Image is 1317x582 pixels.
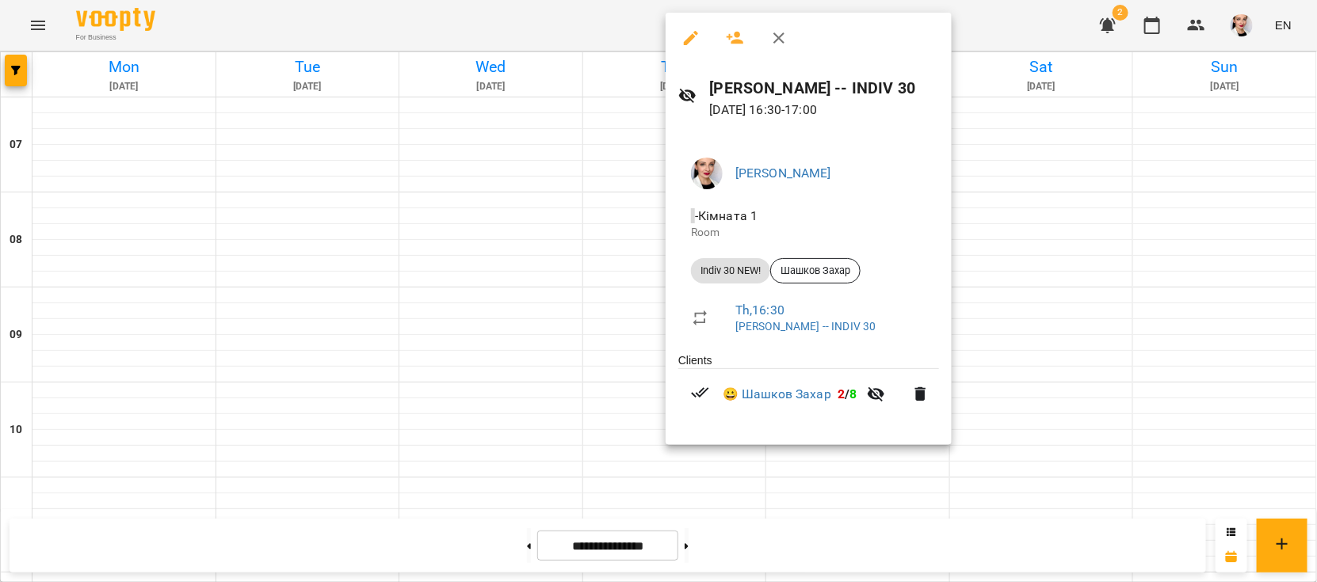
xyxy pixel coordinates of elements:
span: 2 [838,386,845,401]
ul: Clients [678,352,939,426]
svg: Paid [691,383,710,402]
h6: [PERSON_NAME] -- INDIV 30 [710,76,940,101]
a: 😀 Шашков Захар [723,385,831,404]
a: [PERSON_NAME] -- INDIV 30 [735,320,876,333]
span: 8 [849,386,857,401]
span: Шашков Захар [771,264,860,278]
a: [PERSON_NAME] [735,165,831,181]
a: Th , 16:30 [735,302,784,318]
img: a7f3889b8e8428a109a73121dfefc63d.jpg [691,158,723,189]
p: Room [691,225,926,241]
p: [DATE] 16:30 - 17:00 [710,101,940,120]
div: Шашков Захар [770,258,861,283]
b: / [838,386,857,401]
span: - Кімната 1 [691,208,762,223]
span: Indiv 30 NEW! [691,264,770,278]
